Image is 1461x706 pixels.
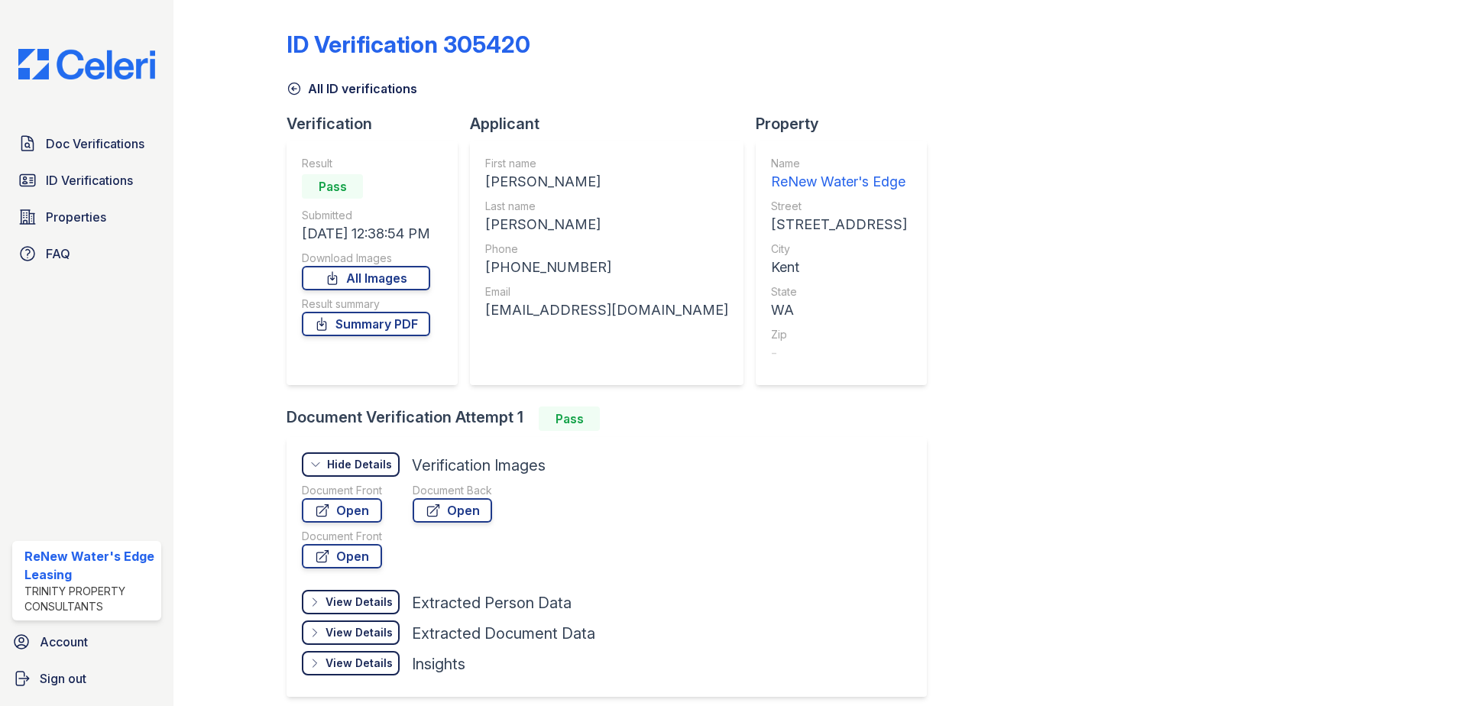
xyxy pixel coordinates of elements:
div: Kent [771,257,907,278]
div: ReNew Water's Edge Leasing [24,547,155,584]
a: Open [413,498,492,523]
div: [PHONE_NUMBER] [485,257,728,278]
a: All ID verifications [287,79,417,98]
div: Document Back [413,483,492,498]
div: View Details [326,594,393,610]
a: Doc Verifications [12,128,161,159]
div: Result summary [302,296,430,312]
div: ReNew Water's Edge [771,171,907,193]
div: Hide Details [327,457,392,472]
span: Account [40,633,88,651]
img: CE_Logo_Blue-a8612792a0a2168367f1c8372b55b34899dd931a85d93a1a3d3e32e68fde9ad4.png [6,49,167,79]
div: Property [756,113,939,134]
a: Name ReNew Water's Edge [771,156,907,193]
div: Phone [485,241,728,257]
div: WA [771,300,907,321]
a: Summary PDF [302,312,430,336]
span: Doc Verifications [46,134,144,153]
div: Document Verification Attempt 1 [287,406,939,431]
div: [STREET_ADDRESS] [771,214,907,235]
div: Name [771,156,907,171]
iframe: chat widget [1397,645,1446,691]
a: FAQ [12,238,161,269]
a: Open [302,498,382,523]
div: [DATE] 12:38:54 PM [302,223,430,245]
div: Document Front [302,529,382,544]
div: View Details [326,625,393,640]
div: ID Verification 305420 [287,31,530,58]
div: Trinity Property Consultants [24,584,155,614]
a: Properties [12,202,161,232]
div: Pass [302,174,363,199]
div: Submitted [302,208,430,223]
div: Street [771,199,907,214]
div: Applicant [470,113,756,134]
div: City [771,241,907,257]
div: Result [302,156,430,171]
div: Zip [771,327,907,342]
div: Extracted Document Data [412,623,595,644]
div: [PERSON_NAME] [485,214,728,235]
span: FAQ [46,245,70,263]
div: Download Images [302,251,430,266]
div: [PERSON_NAME] [485,171,728,193]
a: Sign out [6,663,167,694]
div: View Details [326,656,393,671]
a: Account [6,627,167,657]
div: Last name [485,199,728,214]
span: ID Verifications [46,171,133,189]
div: Document Front [302,483,382,498]
span: Sign out [40,669,86,688]
div: State [771,284,907,300]
a: All Images [302,266,430,290]
div: - [771,342,907,364]
div: [EMAIL_ADDRESS][DOMAIN_NAME] [485,300,728,321]
div: First name [485,156,728,171]
div: Extracted Person Data [412,592,572,614]
div: Insights [412,653,465,675]
div: Verification [287,113,470,134]
span: Properties [46,208,106,226]
div: Verification Images [412,455,546,476]
div: Pass [539,406,600,431]
div: Email [485,284,728,300]
a: ID Verifications [12,165,161,196]
a: Open [302,544,382,568]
